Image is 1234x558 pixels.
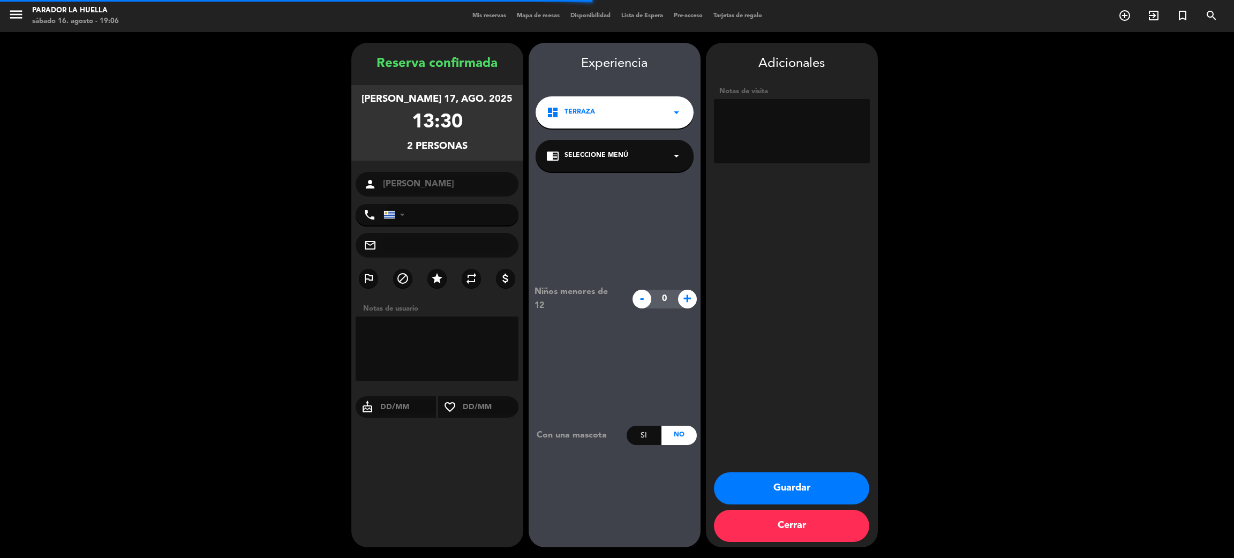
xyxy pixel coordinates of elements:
div: 13:30 [412,107,463,139]
i: favorite_border [438,401,462,413]
div: Si [627,426,661,445]
i: star [431,272,443,285]
div: Adicionales [714,54,870,74]
i: chrome_reader_mode [546,149,559,162]
i: search [1205,9,1218,22]
div: Con una mascota [529,428,627,442]
i: block [396,272,409,285]
div: Uruguay: +598 [384,205,409,225]
span: Tarjetas de regalo [708,13,768,19]
span: Terraza [565,107,595,118]
span: Mapa de mesas [511,13,565,19]
i: arrow_drop_down [670,149,683,162]
i: repeat [465,272,478,285]
div: Parador La Huella [32,5,119,16]
i: outlined_flag [362,272,375,285]
span: + [678,290,697,308]
i: arrow_drop_down [670,106,683,119]
button: Cerrar [714,510,869,542]
span: Seleccione Menú [565,150,628,161]
div: Niños menores de 12 [526,285,627,313]
i: add_circle_outline [1118,9,1131,22]
i: cake [356,401,379,413]
i: phone [363,208,376,221]
span: Pre-acceso [668,13,708,19]
div: sábado 16. agosto - 19:06 [32,16,119,27]
i: menu [8,6,24,22]
span: Disponibilidad [565,13,616,19]
div: Experiencia [529,54,701,74]
span: Mis reservas [467,13,511,19]
i: attach_money [499,272,512,285]
i: mail_outline [364,239,377,252]
input: DD/MM [462,401,519,414]
div: Notas de visita [714,86,870,97]
i: exit_to_app [1147,9,1160,22]
div: 2 personas [407,139,468,154]
div: Notas de usuario [358,303,523,314]
button: menu [8,6,24,26]
div: [PERSON_NAME] 17, ago. 2025 [362,92,513,107]
div: Reserva confirmada [351,54,523,74]
span: - [633,290,651,308]
i: person [364,178,377,191]
div: No [661,426,696,445]
button: Guardar [714,472,869,504]
input: DD/MM [379,401,437,414]
span: Lista de Espera [616,13,668,19]
i: dashboard [546,106,559,119]
i: turned_in_not [1176,9,1189,22]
